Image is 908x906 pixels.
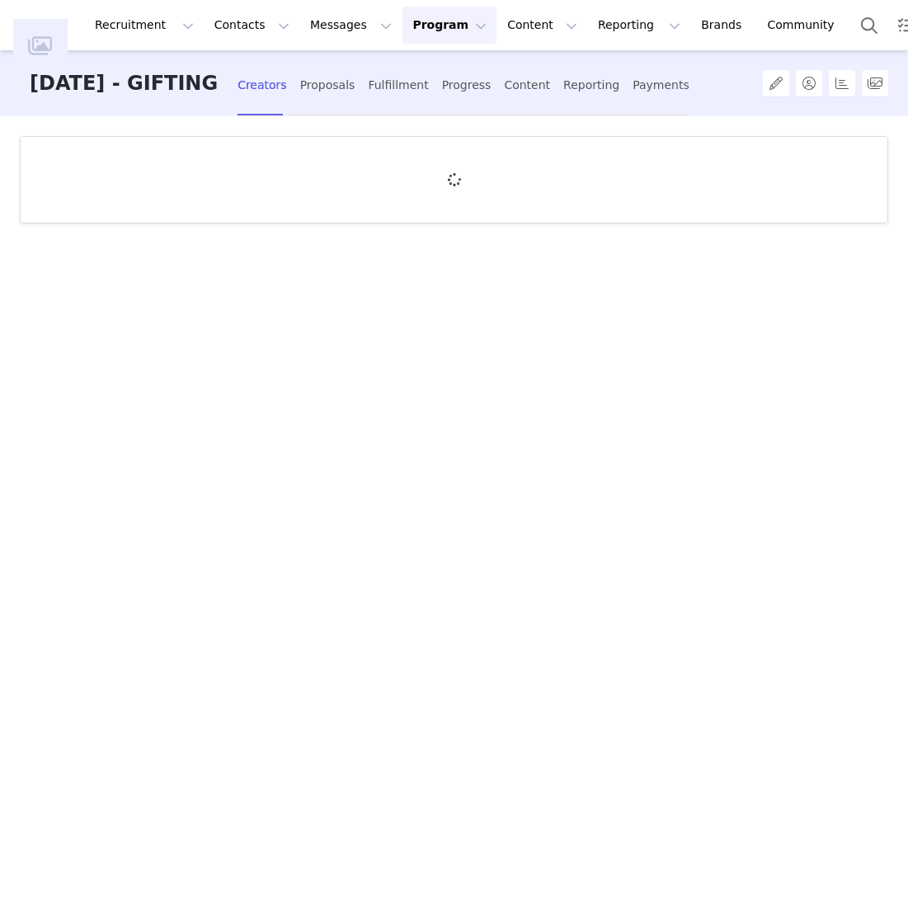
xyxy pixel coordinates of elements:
div: Fulfillment [368,63,428,107]
button: Reporting [588,7,690,44]
button: Program [402,7,496,44]
div: Creators [238,63,287,107]
div: Payments [633,63,689,107]
a: Brands [691,7,756,44]
a: Community [758,7,852,44]
div: Content [504,63,550,107]
h3: [DATE] - GIFTING [30,50,218,117]
button: Recruitment [85,7,204,44]
button: Search [851,7,887,44]
div: Progress [442,63,492,107]
div: Reporting [563,63,619,107]
button: Content [497,7,587,44]
button: Contacts [205,7,299,44]
button: Messages [300,7,402,44]
div: Proposals [300,63,355,107]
